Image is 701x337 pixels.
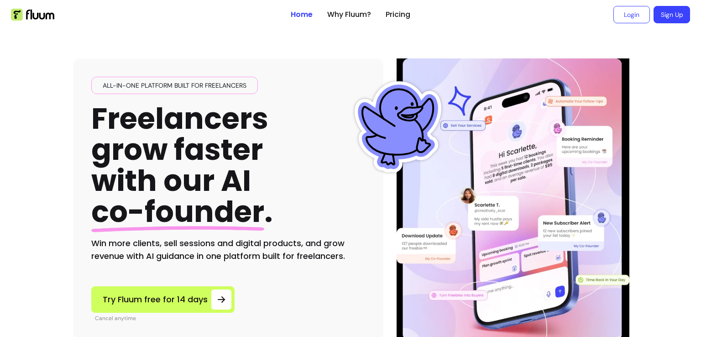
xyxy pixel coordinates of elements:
p: Cancel anytime [95,315,235,322]
span: co-founder [91,191,264,232]
a: Home [291,9,313,20]
a: Login [613,6,650,23]
a: Pricing [386,9,410,20]
a: Try Fluum free for 14 days [91,286,235,313]
h1: Freelancers grow faster with our AI . [91,103,273,228]
img: Fluum Duck sticker [352,81,444,173]
a: Sign Up [654,6,690,23]
a: Why Fluum? [327,9,371,20]
span: Try Fluum free for 14 days [103,293,208,306]
span: All-in-one platform built for freelancers [99,81,250,90]
img: Fluum Logo [11,9,54,21]
h2: Win more clients, sell sessions and digital products, and grow revenue with AI guidance in one pl... [91,237,365,263]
